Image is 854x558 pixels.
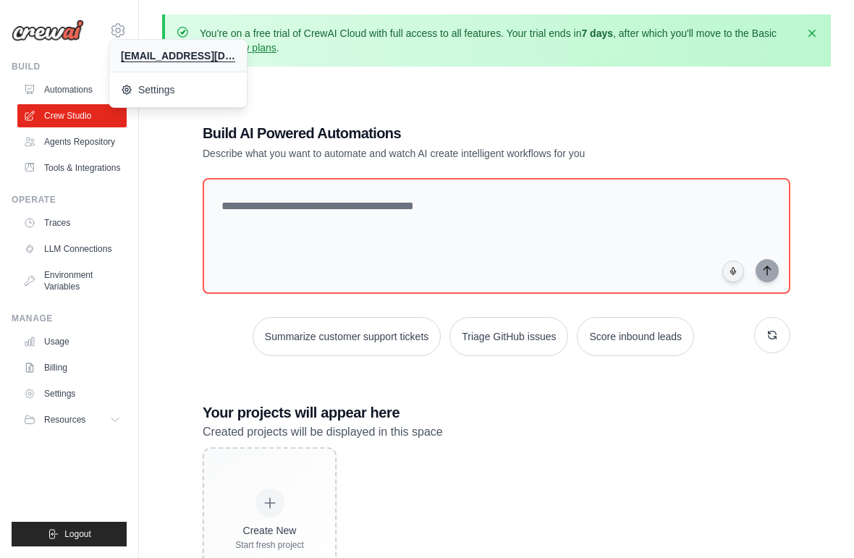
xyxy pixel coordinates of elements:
[12,522,127,546] button: Logout
[17,104,127,127] a: Crew Studio
[17,156,127,179] a: Tools & Integrations
[109,75,247,104] a: Settings
[577,317,694,356] button: Score inbound leads
[722,261,744,282] button: Click to speak your automation idea
[17,330,127,353] a: Usage
[12,313,127,324] div: Manage
[44,414,85,426] span: Resources
[203,123,689,143] h1: Build AI Powered Automations
[17,356,127,379] a: Billing
[754,317,790,353] button: Get new suggestions
[227,42,276,54] a: View plans
[253,317,441,356] button: Summarize customer support tickets
[235,523,304,538] div: Create New
[17,263,127,298] a: Environment Variables
[121,83,235,97] span: Settings
[235,539,304,551] div: Start fresh project
[17,237,127,261] a: LLM Connections
[17,408,127,431] button: Resources
[12,61,127,72] div: Build
[12,194,127,206] div: Operate
[203,402,790,423] h3: Your projects will appear here
[17,130,127,153] a: Agents Repository
[203,423,790,441] p: Created projects will be displayed in this space
[581,28,613,39] strong: 7 days
[17,78,127,101] a: Automations
[17,211,127,234] a: Traces
[17,382,127,405] a: Settings
[64,528,91,540] span: Logout
[449,317,568,356] button: Triage GitHub issues
[12,20,84,41] img: Logo
[200,26,796,55] p: You're on a free trial of CrewAI Cloud with full access to all features. Your trial ends in , aft...
[203,146,689,161] p: Describe what you want to automate and watch AI create intelligent workflows for you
